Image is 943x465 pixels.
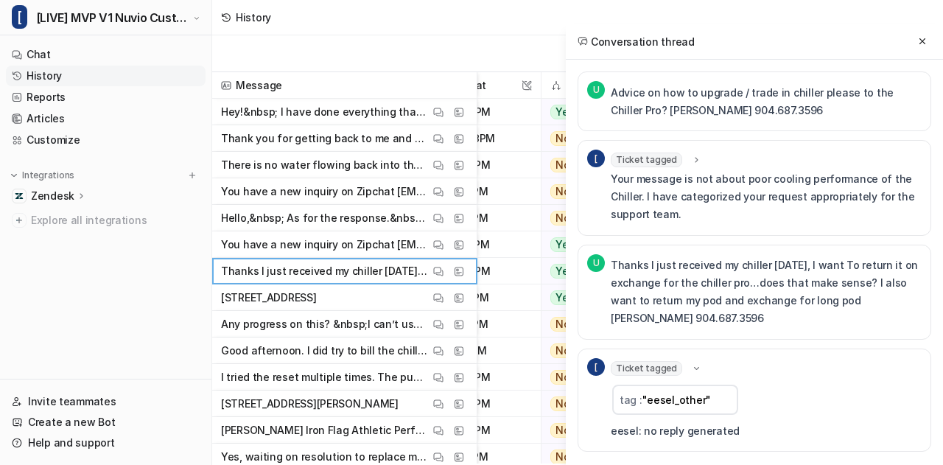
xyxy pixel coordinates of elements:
span: No [550,211,575,225]
p: eesel: no reply generated [611,422,740,440]
a: Invite teammates [6,391,206,412]
span: [ [587,150,605,167]
span: Ticket tagged [611,361,682,376]
div: History [236,10,271,25]
button: Yes [541,284,631,311]
a: Help and support [6,433,206,453]
button: No [541,178,631,205]
span: No [550,450,575,464]
img: expand menu [9,170,19,181]
span: No [550,158,575,172]
span: Message [218,72,471,99]
button: Yes [541,99,631,125]
button: Integrations [6,168,79,183]
p: Good afternoon. I did try to bill the chiller to my HealthEquity HSA VISA card&nbsp;- but the tra... [221,338,430,364]
span: Explore all integrations [31,209,200,232]
button: Yes [541,258,631,284]
p: Your message is not about poor cooling performance of the Chiller. I have categorized your reques... [611,170,922,223]
a: History [6,66,206,86]
p: Hello,&nbsp; As for the response.&nbsp; To be clear, The machine does not vibrate initially , wat... [221,205,430,231]
p: [STREET_ADDRESS] [221,284,317,311]
span: No [550,396,575,411]
span: No [550,131,575,146]
p: You have a new inquiry on Zipchat [EMAIL_ADDRESS][DOMAIN_NAME] talked to Zipchat and asked to for... [221,231,430,258]
button: No [541,417,631,444]
span: [LIVE] MVP V1 Nuvio Customer Service Bot [36,7,189,28]
span: Yes [550,290,579,305]
a: Create a new Bot [6,412,206,433]
p: I tried the reset multiple times. The pump isn't moving any water.&nbsp; Please send new pump.&nb... [221,364,430,391]
span: U [587,81,605,99]
p: Thanks I just received my chiller [DATE], I want To return it on exchange for the chiller pro…doe... [221,258,430,284]
p: There is no water flowing back into the tub. &nbsp;The unit is chilling the water down to 40 degr... [221,152,430,178]
span: Yes [550,264,579,279]
span: No [550,317,575,332]
a: Explore all integrations [6,210,206,231]
h2: Conversation thread [578,34,695,49]
a: Customize [6,130,206,150]
span: Yes [550,105,579,119]
a: Chat [6,44,206,65]
p: Thanks I just received my chiller [DATE], I want To return it on exchange for the chiller pro…doe... [611,256,922,327]
button: Yes [541,231,631,258]
span: U [587,254,605,272]
button: No [541,391,631,417]
span: No [550,184,575,199]
p: Zendesk [31,189,74,203]
span: "eesel_other" [642,394,711,406]
span: [ [587,358,605,376]
p: Integrations [22,169,74,181]
button: No [541,364,631,391]
p: Advice on how to upgrade / trade in chiller please to the Chiller Pro? [PERSON_NAME] 904.687.3596 [611,84,922,119]
button: No [541,205,631,231]
span: No [550,423,575,438]
span: No [550,343,575,358]
p: You have a new inquiry on Zipchat [EMAIL_ADDRESS][DOMAIN_NAME] talked to [PERSON_NAME] and asked ... [221,178,430,205]
span: [ [12,5,27,29]
p: Any progress on this? &nbsp;I can’t use my chiller.&nbsp; On [DATE] 9:16 AM -0500, [PERSON_NAME] ... [221,311,430,338]
button: No [541,152,631,178]
button: No [541,311,631,338]
a: Reports [6,87,206,108]
img: explore all integrations [12,213,27,228]
p: [STREET_ADDRESS][PERSON_NAME] [221,391,399,417]
a: Articles [6,108,206,129]
p: Thank you for getting back to me and watching the video. It was sent to [PERSON_NAME] and the add... [221,125,430,152]
span: tag : [620,394,642,406]
p: Hey!&nbsp; I have done everything that was listed above, still having the same problem.&nbsp; Tha... [221,99,430,125]
span: Ticket tagged [611,153,682,167]
p: [PERSON_NAME] Iron Flag Athletic Performance Director [PHONE_NUMBER] *I apologize for any typos, ... [221,417,430,444]
img: menu_add.svg [187,170,197,181]
span: Yes [550,237,579,252]
button: No [541,125,631,152]
img: Zendesk [15,192,24,200]
button: No [541,338,631,364]
span: No [550,370,575,385]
